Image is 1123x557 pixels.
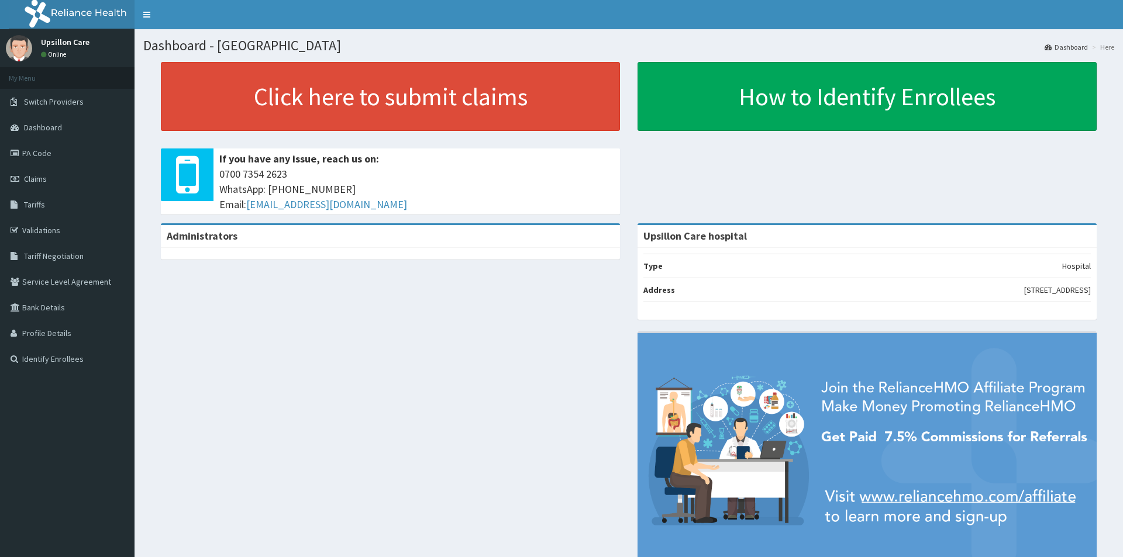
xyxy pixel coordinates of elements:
[1062,260,1091,272] p: Hospital
[638,62,1097,131] a: How to Identify Enrollees
[6,35,32,61] img: User Image
[24,122,62,133] span: Dashboard
[24,174,47,184] span: Claims
[246,198,407,211] a: [EMAIL_ADDRESS][DOMAIN_NAME]
[41,38,89,46] p: Upsillon Care
[643,229,747,243] strong: Upsillon Care hospital
[643,285,675,295] b: Address
[643,261,663,271] b: Type
[24,199,45,210] span: Tariffs
[24,96,84,107] span: Switch Providers
[167,229,237,243] b: Administrators
[1089,42,1114,52] li: Here
[1045,42,1088,52] a: Dashboard
[24,251,84,261] span: Tariff Negotiation
[41,50,69,58] a: Online
[161,62,620,131] a: Click here to submit claims
[143,38,1114,53] h1: Dashboard - [GEOGRAPHIC_DATA]
[219,152,379,165] b: If you have any issue, reach us on:
[219,167,614,212] span: 0700 7354 2623 WhatsApp: [PHONE_NUMBER] Email:
[1024,284,1091,296] p: [STREET_ADDRESS]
